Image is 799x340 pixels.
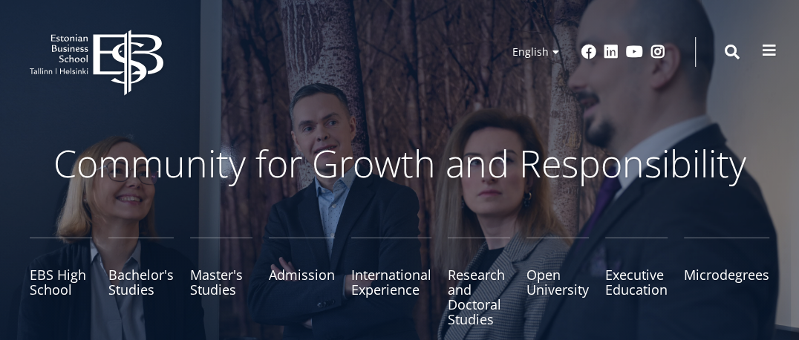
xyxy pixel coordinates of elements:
[30,141,769,186] p: Community for Growth and Responsibility
[650,45,665,59] a: Instagram
[581,45,596,59] a: Facebook
[351,238,431,327] a: International Experience
[605,238,668,327] a: Executive Education
[108,238,174,327] a: Bachelor's Studies
[684,238,769,327] a: Microdegrees
[448,238,510,327] a: Research and Doctoral Studies
[269,238,335,327] a: Admission
[526,238,589,327] a: Open University
[604,45,619,59] a: Linkedin
[626,45,643,59] a: Youtube
[30,238,92,327] a: EBS High School
[190,238,252,327] a: Master's Studies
